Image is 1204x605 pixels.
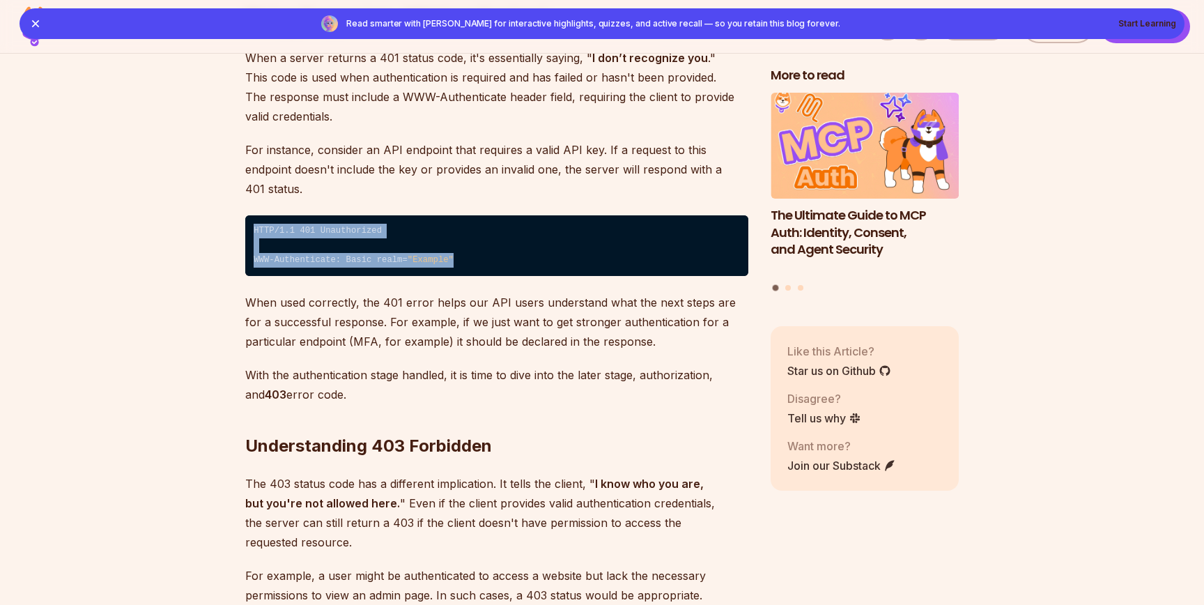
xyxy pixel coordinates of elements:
[592,51,708,65] strong: I don’t recognize you
[265,388,286,401] strong: 403
[245,379,748,457] h2: Understanding 403 Forbidden
[771,93,959,199] img: The Ultimate Guide to MCP Auth: Identity, Consent, and Agent Security
[771,93,959,276] a: The Ultimate Guide to MCP Auth: Identity, Consent, and Agent SecurityThe Ultimate Guide to MCP Au...
[245,365,748,404] p: With the authentication stage handled, it is time to dive into the later stage, authorization, an...
[787,409,861,426] a: Tell us why
[245,140,748,199] p: For instance, consider an API endpoint that requires a valid API key. If a request to this endpoi...
[1118,18,1176,29] button: Start Learning
[245,215,748,277] code: HTTP/1.1 401 Unauthorized ⁠ WWW-Authenticate: Basic realm=
[787,342,891,359] p: Like this Article?
[771,93,959,276] li: 1 of 3
[787,362,891,378] a: Star us on Github
[245,293,748,351] p: When used correctly, the 401 error helps our API users understand what the next steps are for a s...
[787,390,861,406] p: Disagree?
[785,284,791,290] button: Go to slide 2
[787,457,896,473] a: Join our Substack
[245,566,748,605] p: For example, a user might be authenticated to access a website but lack the necessary permissions...
[321,15,338,32] img: YGKJsZeRdmH4EmuOOApbyC3zOHFStLlTbnyyk1FCUfVORbAgR49nQWDn9psExeqYkxBImZOoP39rgtQAAA==
[773,284,779,291] button: Go to slide 1
[771,93,959,293] div: Posts
[408,255,454,265] span: "Example"
[771,67,959,84] h2: More to read
[346,18,840,29] span: Read smarter with [PERSON_NAME] for interactive highlights, quizzes, and active recall — so you r...
[771,206,959,258] h3: The Ultimate Guide to MCP Auth: Identity, Consent, and Agent Security
[14,3,150,50] img: Permit logo
[798,284,803,290] button: Go to slide 3
[245,48,748,126] p: When a server returns a 401 status code, it's essentially saying, " ." This code is used when aut...
[245,474,748,552] p: The 403 status code has a different implication. It tells the client, " " Even if the client prov...
[787,437,896,454] p: Want more?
